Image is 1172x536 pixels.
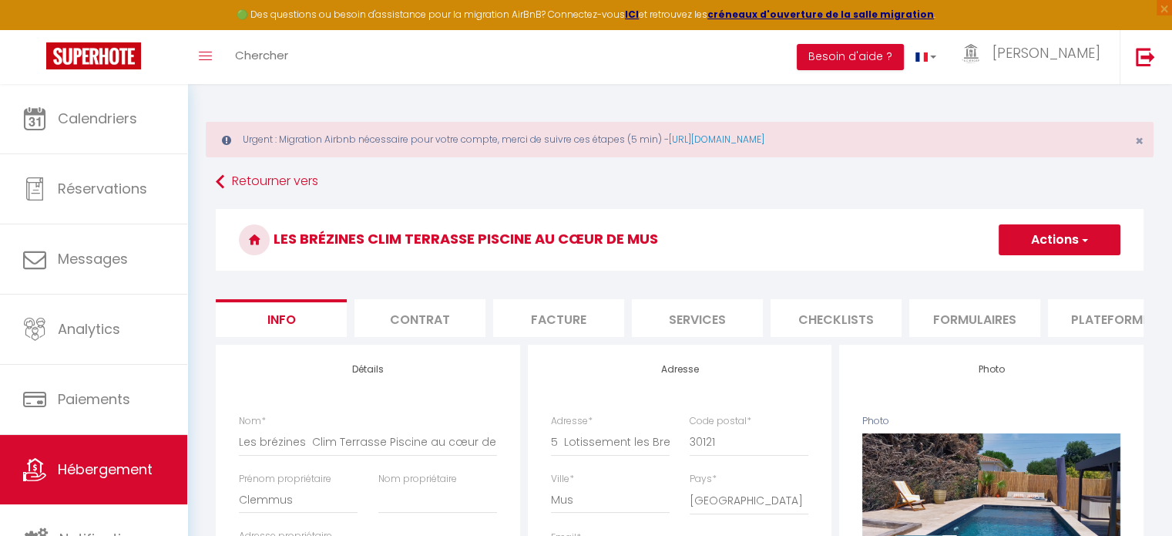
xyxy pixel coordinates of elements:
[551,364,809,375] h4: Adresse
[223,30,300,84] a: Chercher
[216,299,347,337] li: Info
[58,109,137,128] span: Calendriers
[235,47,288,63] span: Chercher
[58,249,128,268] span: Messages
[707,8,934,21] a: créneaux d'ouverture de la salle migration
[216,209,1143,271] h3: Les brézines Clim Terrasse Piscine au cœur de Mus
[354,299,485,337] li: Contrat
[216,168,1143,196] a: Retourner vers
[206,122,1154,157] div: Urgent : Migration Airbnb nécessaire pour votre compte, merci de suivre ces étapes (5 min) -
[797,44,904,70] button: Besoin d'aide ?
[378,472,457,487] label: Nom propriétaire
[493,299,624,337] li: Facture
[992,43,1100,62] span: [PERSON_NAME]
[58,460,153,479] span: Hébergement
[46,42,141,69] img: Super Booking
[862,414,889,429] label: Photo
[58,319,120,339] span: Analytics
[862,364,1120,375] h4: Photo
[771,299,902,337] li: Checklists
[239,364,497,375] h4: Détails
[999,224,1120,255] button: Actions
[632,299,763,337] li: Services
[551,472,574,487] label: Ville
[959,44,982,63] img: ...
[690,472,717,487] label: Pays
[1135,131,1143,150] span: ×
[669,133,764,146] a: [URL][DOMAIN_NAME]
[551,414,593,429] label: Adresse
[1107,467,1160,524] iframe: Chat
[909,299,1040,337] li: Formulaires
[58,179,147,198] span: Réservations
[58,389,130,409] span: Paiements
[1136,47,1155,66] img: logout
[239,472,331,487] label: Prénom propriétaire
[1135,134,1143,148] button: Close
[239,414,266,429] label: Nom
[625,8,639,21] a: ICI
[12,6,59,52] button: Ouvrir le widget de chat LiveChat
[690,414,751,429] label: Code postal
[948,30,1120,84] a: ... [PERSON_NAME]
